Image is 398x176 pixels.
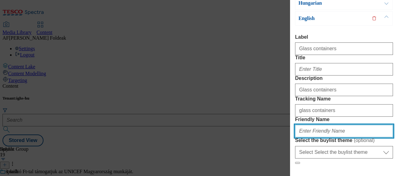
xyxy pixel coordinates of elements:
input: Enter Description [295,84,393,96]
label: Title [295,55,393,61]
input: Enter Tracking Name [295,104,393,117]
label: Friendly Name [295,117,393,122]
input: Enter Label [295,42,393,55]
p: English [298,15,364,22]
input: Enter Title [295,63,393,76]
input: Enter Friendly Name [295,125,393,137]
label: Select the buylist theme [295,137,393,144]
label: Label [295,34,393,40]
span: ( optional ) [354,138,375,143]
label: Tracking Name [295,96,393,102]
label: Description [295,76,393,81]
